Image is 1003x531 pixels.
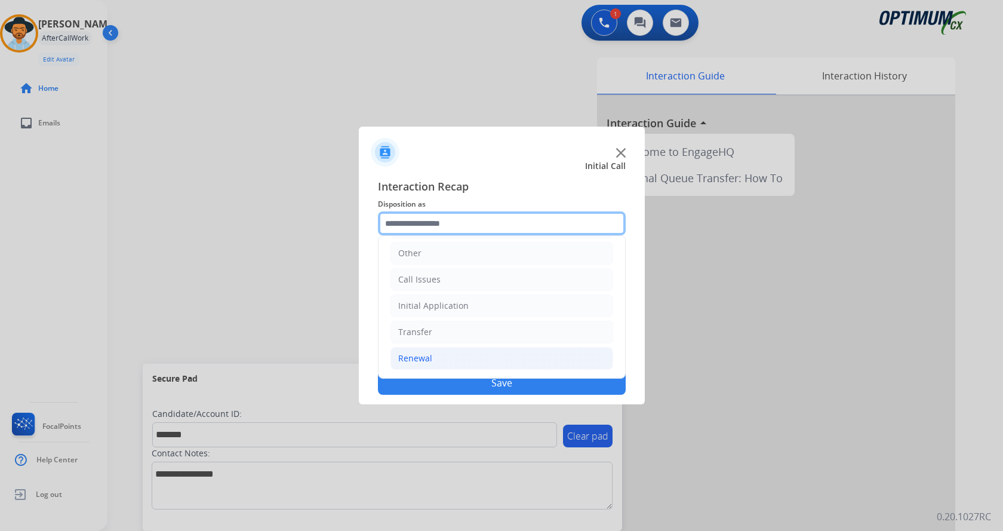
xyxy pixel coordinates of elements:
[398,352,432,364] div: Renewal
[378,178,626,197] span: Interaction Recap
[398,300,469,312] div: Initial Application
[937,509,991,524] p: 0.20.1027RC
[371,138,399,167] img: contactIcon
[398,274,441,286] div: Call Issues
[378,197,626,211] span: Disposition as
[378,371,626,395] button: Save
[398,326,432,338] div: Transfer
[585,160,626,172] span: Initial Call
[398,247,421,259] div: Other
